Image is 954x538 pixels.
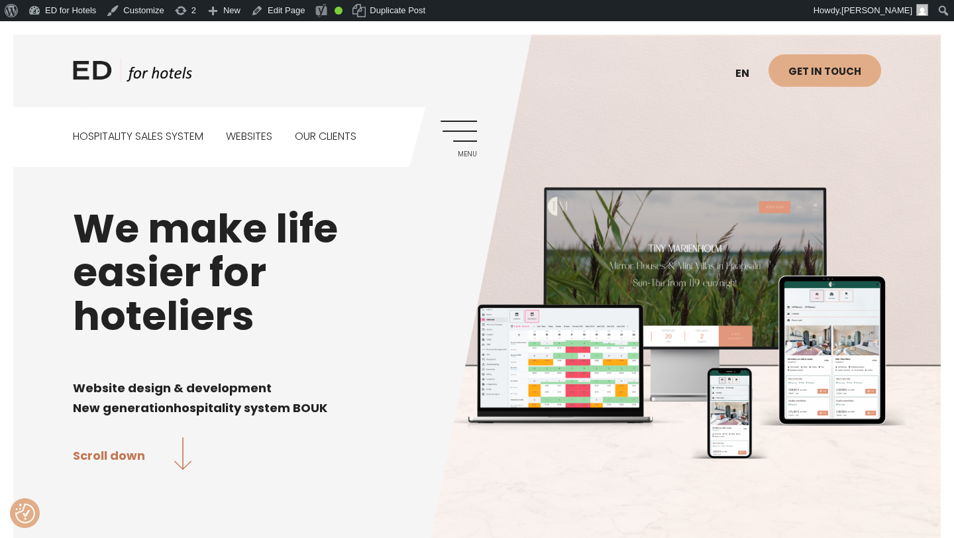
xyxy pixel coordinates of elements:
a: en [729,58,768,90]
a: Menu [441,121,477,157]
a: ED HOTELS [73,58,192,91]
div: Page 1 [73,358,881,417]
span: hospitality system BOUK [174,400,327,416]
span: Menu [441,150,477,158]
div: Good [335,7,343,15]
button: Consent Preferences [15,504,35,523]
a: Scroll down [73,437,191,472]
img: Revisit consent button [15,504,35,523]
h1: We make life easier for hoteliers [73,207,881,338]
a: Our clients [295,107,356,166]
span: Website design & development New generation [73,380,272,416]
span: [PERSON_NAME] [841,5,912,15]
a: Hospitality sales system [73,107,203,166]
a: Get in touch [768,54,881,87]
a: Websites [226,107,272,166]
